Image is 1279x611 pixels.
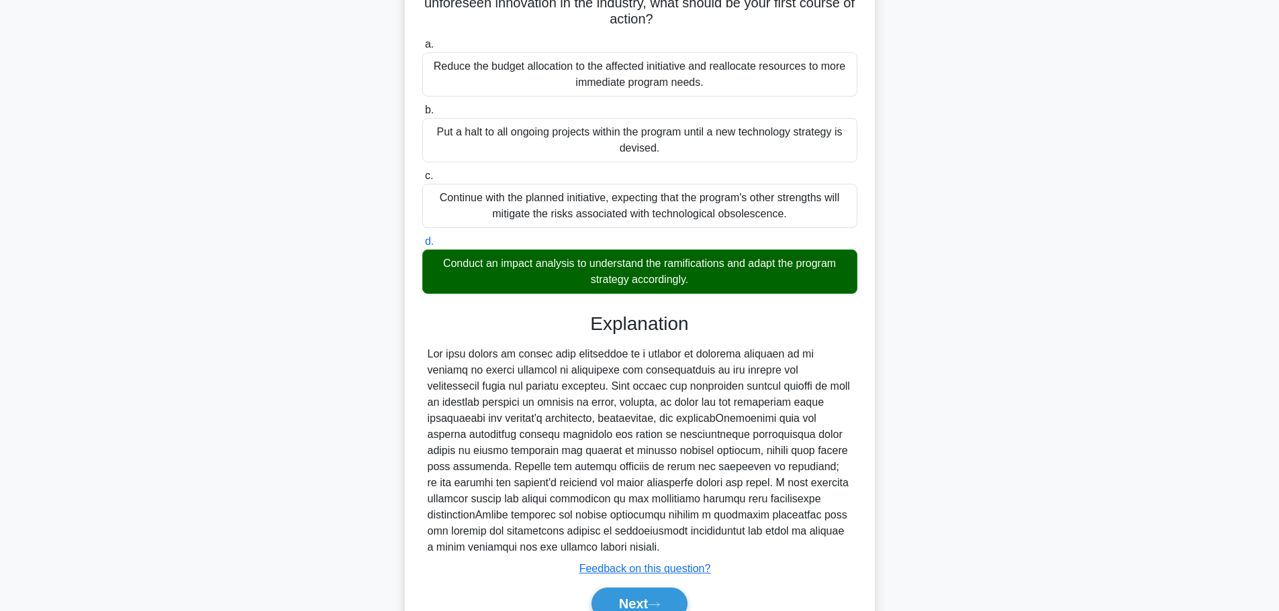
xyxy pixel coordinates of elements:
h3: Explanation [430,313,849,335]
div: Reduce the budget allocation to the affected initiative and reallocate resources to more immediat... [422,52,857,97]
div: Continue with the planned initiative, expecting that the program's other strengths will mitigate ... [422,184,857,228]
span: a. [425,38,434,50]
span: b. [425,104,434,115]
span: c. [425,170,433,181]
div: Lor ipsu dolors am consec adip elitseddoe te i utlabor et dolorema aliquaen ad mi veniamq no exer... [428,346,852,555]
div: Put a halt to all ongoing projects within the program until a new technology strategy is devised. [422,118,857,162]
a: Feedback on this question? [579,563,711,574]
div: Conduct an impact analysis to understand the ramifications and adapt the program strategy accordi... [422,249,857,294]
span: d. [425,235,434,247]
